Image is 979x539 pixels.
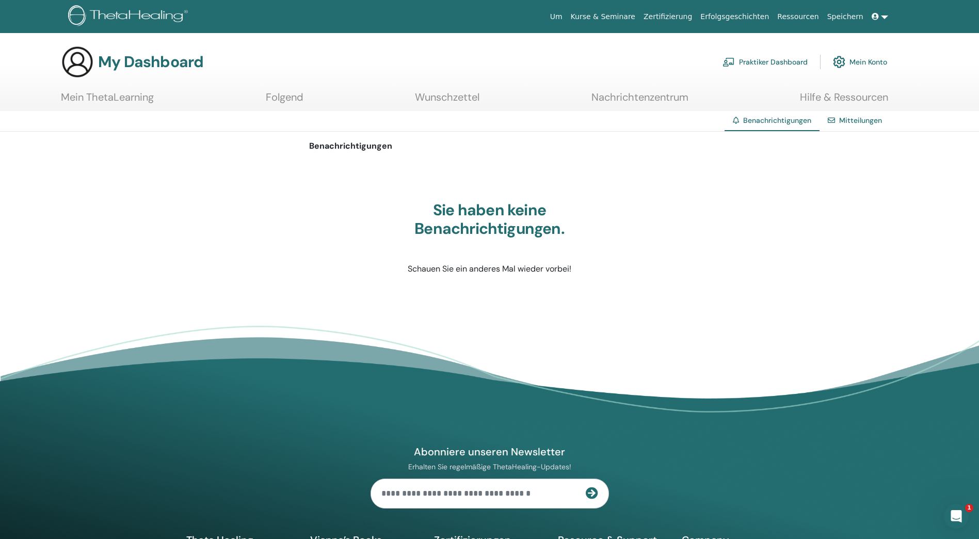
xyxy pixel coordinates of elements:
a: Wunschzettel [415,91,479,111]
p: Schauen Sie ein anderes Mal wieder vorbei! [361,263,619,275]
span: Benachrichtigungen [743,116,811,125]
h3: Sie haben keine Benachrichtigungen. [361,201,619,238]
span: 1 [965,504,973,512]
img: cog.svg [833,53,845,71]
a: Zertifizierung [639,7,696,26]
a: Mitteilungen [839,116,882,125]
a: Mein ThetaLearning [61,91,154,111]
a: Mein Konto [833,51,887,73]
a: Erfolgsgeschichten [696,7,773,26]
a: Nachrichtenzentrum [591,91,688,111]
a: Folgend [266,91,303,111]
a: Ressourcen [773,7,823,26]
a: Speichern [823,7,868,26]
img: chalkboard-teacher.svg [723,57,735,67]
a: Um [546,7,567,26]
p: Benachrichtigungen [309,140,670,152]
iframe: Intercom live chat [944,504,969,529]
p: Erhalten Sie regelmäßige ThetaHealing-Updates! [371,462,609,471]
img: logo.png [68,5,191,28]
a: Kurse & Seminare [567,7,639,26]
img: generic-user-icon.jpg [61,45,94,78]
a: Hilfe & Ressourcen [800,91,888,111]
h4: Abonniere unseren Newsletter [371,445,609,458]
a: Praktiker Dashboard [723,51,808,73]
h3: My Dashboard [98,53,203,71]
